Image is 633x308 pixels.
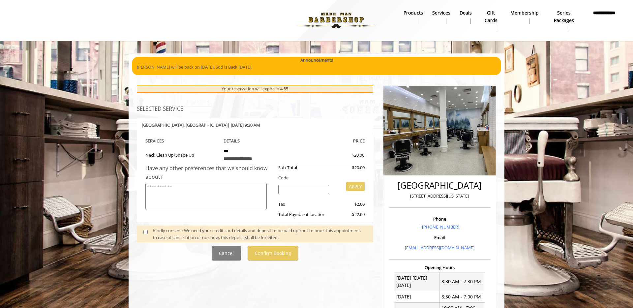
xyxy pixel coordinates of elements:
[273,211,334,218] div: Total Payable
[273,164,334,171] div: Sub-Total
[506,8,543,25] a: MembershipMembership
[328,152,364,159] div: $20.00
[510,9,539,16] b: Membership
[145,164,273,181] div: Have any other preferences that we should know about?
[334,211,364,218] div: $22.00
[389,265,490,270] h3: Opening Hours
[291,2,381,39] img: Made Man Barbershop logo
[391,193,489,200] p: [STREET_ADDRESS][US_STATE]
[481,9,501,24] b: gift cards
[405,245,474,251] a: [EMAIL_ADDRESS][DOMAIN_NAME]
[476,8,506,33] a: Gift cardsgift cards
[219,137,292,145] th: DETAILS
[391,181,489,190] h2: [GEOGRAPHIC_DATA]
[439,272,485,291] td: 8:30 AM - 7:30 PM
[137,106,373,112] h3: SELECTED SERVICE
[394,272,440,291] td: [DATE] [DATE] [DATE]
[291,137,365,145] th: PRICE
[212,246,241,261] button: Cancel
[334,164,364,171] div: $20.00
[391,235,489,240] h3: Email
[394,291,440,302] td: [DATE]
[334,201,364,208] div: $2.00
[145,145,219,164] td: Neck Clean Up/Shape Up
[142,122,260,128] b: [GEOGRAPHIC_DATA] | [DATE] 9:30 AM
[346,182,365,191] button: APPLY
[432,9,450,16] b: Services
[439,291,485,302] td: 8:30 AM - 7:00 PM
[273,201,334,208] div: Tax
[391,217,489,221] h3: Phone
[184,122,227,128] span: , [GEOGRAPHIC_DATA]
[460,9,472,16] b: Deals
[273,174,365,181] div: Code
[162,138,164,144] span: S
[419,224,460,230] a: + [PHONE_NUMBER].
[137,64,496,71] p: [PERSON_NAME] will be back on [DATE]. Sod is Back [DATE].
[543,8,585,33] a: Series packagesSeries packages
[305,211,325,217] span: at location
[399,8,428,25] a: Productsproducts
[404,9,423,16] b: products
[137,85,373,93] div: Your reservation will expire in 4:55
[153,227,367,241] div: Kindly consent: We need your credit card details and deposit to be paid upfront to book this appo...
[428,8,455,25] a: ServicesServices
[455,8,476,25] a: DealsDeals
[145,137,219,145] th: SERVICE
[248,246,298,261] button: Confirm Booking
[300,57,333,64] b: Announcements
[548,9,580,24] b: Series packages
